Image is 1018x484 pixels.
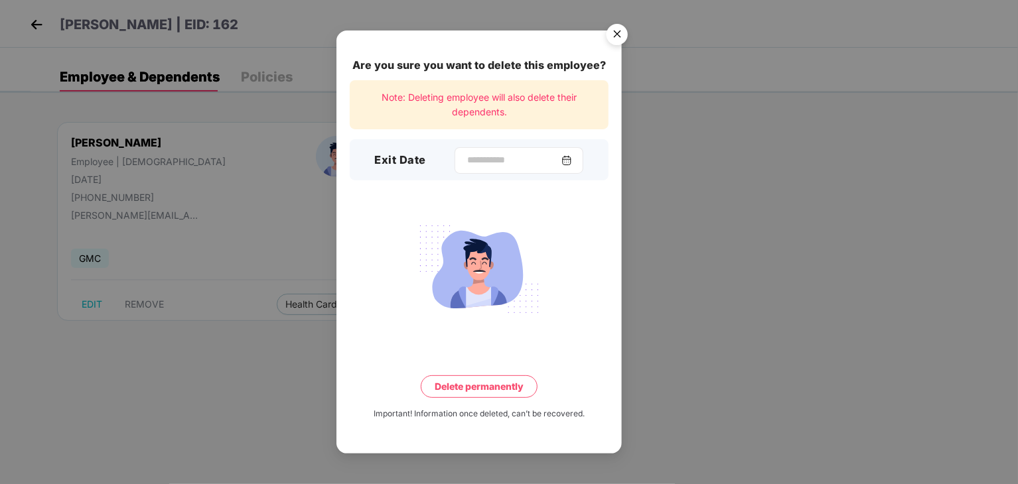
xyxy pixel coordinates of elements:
[599,18,634,54] button: Close
[350,57,609,74] div: Are you sure you want to delete this employee?
[350,80,609,130] div: Note: Deleting employee will also delete their dependents.
[374,408,585,420] div: Important! Information once deleted, can’t be recovered.
[375,152,427,169] h3: Exit Date
[561,155,572,166] img: svg+xml;base64,PHN2ZyBpZD0iQ2FsZW5kYXItMzJ4MzIiIHhtbG5zPSJodHRwOi8vd3d3LnczLm9yZy8yMDAwL3N2ZyIgd2...
[599,18,636,55] img: svg+xml;base64,PHN2ZyB4bWxucz0iaHR0cDovL3d3dy53My5vcmcvMjAwMC9zdmciIHdpZHRoPSI1NiIgaGVpZ2h0PSI1Ni...
[421,375,538,398] button: Delete permanently
[405,217,553,321] img: svg+xml;base64,PHN2ZyB4bWxucz0iaHR0cDovL3d3dy53My5vcmcvMjAwMC9zdmciIHdpZHRoPSIyMjQiIGhlaWdodD0iMT...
